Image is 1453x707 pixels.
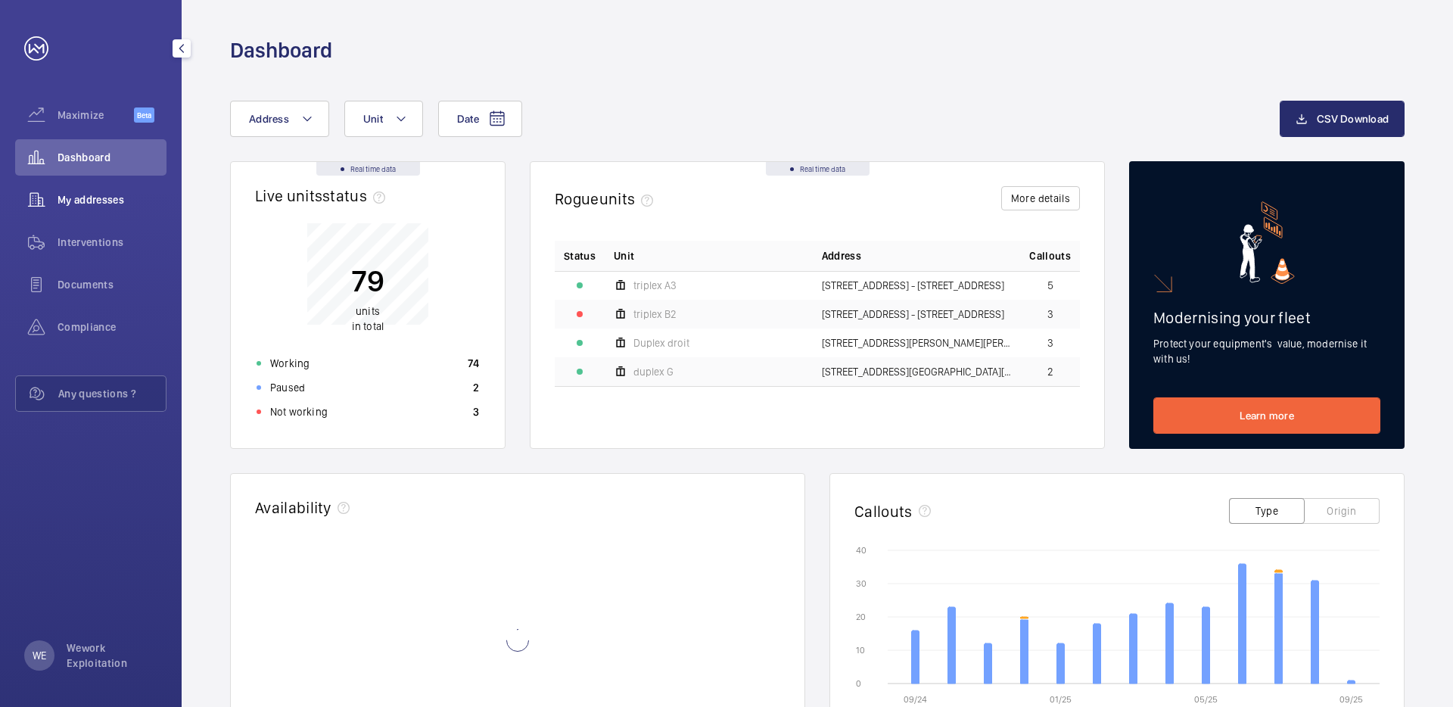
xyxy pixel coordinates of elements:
span: 3 [1047,309,1053,319]
span: Address [822,248,861,263]
span: 3 [1047,338,1053,348]
text: 01/25 [1050,694,1072,705]
span: [STREET_ADDRESS][GEOGRAPHIC_DATA][STREET_ADDRESS] [822,366,1012,377]
span: triplex B2 [633,309,677,319]
p: Paused [270,380,305,395]
span: triplex A3 [633,280,677,291]
span: Dashboard [58,150,166,165]
span: Maximize [58,107,134,123]
text: 0 [856,678,861,689]
h1: Dashboard [230,36,332,64]
span: [STREET_ADDRESS][PERSON_NAME][PERSON_NAME] [822,338,1012,348]
button: Type [1229,498,1305,524]
span: 5 [1047,280,1053,291]
span: Compliance [58,319,166,335]
a: Learn more [1153,397,1380,434]
p: 79 [351,262,384,300]
text: 10 [856,645,865,656]
p: Working [270,356,310,371]
span: 2 [1047,366,1053,377]
text: 40 [856,545,867,556]
text: 09/24 [904,694,927,705]
h2: Modernising your fleet [1153,308,1380,327]
h2: Callouts [854,502,913,521]
span: Documents [58,277,166,292]
p: Status [564,248,596,263]
p: Not working [270,404,328,419]
h2: Rogue [555,189,659,208]
button: CSV Download [1280,101,1405,137]
p: 74 [468,356,479,371]
span: [STREET_ADDRESS] - [STREET_ADDRESS] [822,280,1004,291]
span: Unit [614,248,634,263]
span: Interventions [58,235,166,250]
p: Protect your equipment's value, modernise it with us! [1153,336,1380,366]
button: More details [1001,186,1080,210]
span: units [599,189,660,208]
p: in total [351,304,384,334]
span: My addresses [58,192,166,207]
button: Unit [344,101,423,137]
button: Date [438,101,522,137]
text: 05/25 [1194,694,1218,705]
div: Real time data [316,162,420,176]
span: [STREET_ADDRESS] - [STREET_ADDRESS] [822,309,1004,319]
span: Callouts [1029,248,1071,263]
span: status [322,186,391,205]
h2: Availability [255,498,331,517]
button: Origin [1304,498,1380,524]
span: Date [457,113,479,125]
text: 30 [856,578,867,589]
text: 20 [856,612,866,622]
span: Unit [363,113,383,125]
h2: Live units [255,186,391,205]
span: duplex G [633,366,674,377]
span: Address [249,113,289,125]
p: 3 [473,404,479,419]
p: Wework Exploitation [67,640,157,671]
span: Beta [134,107,154,123]
span: units [356,305,380,317]
text: 09/25 [1339,694,1363,705]
span: Duplex droit [633,338,689,348]
p: 2 [473,380,479,395]
span: Any questions ? [58,386,166,401]
button: Address [230,101,329,137]
img: marketing-card.svg [1240,201,1295,284]
div: Real time data [766,162,870,176]
p: WE [33,648,46,663]
span: CSV Download [1317,113,1389,125]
